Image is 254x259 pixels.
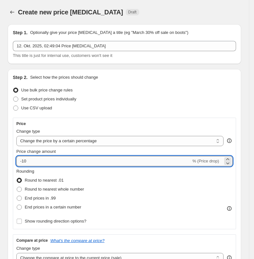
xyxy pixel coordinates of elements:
[13,29,28,36] h2: Step 1.
[25,205,81,209] span: End prices in a certain number
[50,238,105,243] button: What's the compare at price?
[21,106,52,110] span: Use CSV upload
[30,74,98,81] p: Select how the prices should change
[8,8,17,17] button: Price change jobs
[16,129,40,134] span: Change type
[16,149,56,154] span: Price change amount
[21,88,72,92] span: Use bulk price change rules
[13,53,112,58] span: This title is just for internal use, customers won't see it
[16,238,48,243] h3: Compare at price
[25,178,63,183] span: Round to nearest .01
[21,97,76,101] span: Set product prices individually
[128,10,137,15] span: Draft
[226,137,233,144] div: help
[16,169,34,174] span: Rounding
[13,41,236,51] input: 30% off holiday sale
[16,246,40,251] span: Change type
[16,156,191,166] input: -15
[13,74,28,81] h2: Step 2.
[192,159,219,163] span: % (Price drop)
[25,196,56,200] span: End prices in .99
[25,187,84,192] span: Round to nearest whole number
[16,121,26,126] h3: Price
[30,29,188,36] p: Optionally give your price [MEDICAL_DATA] a title (eg "March 30% off sale on boots")
[25,219,86,224] span: Show rounding direction options?
[18,9,123,16] span: Create new price [MEDICAL_DATA]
